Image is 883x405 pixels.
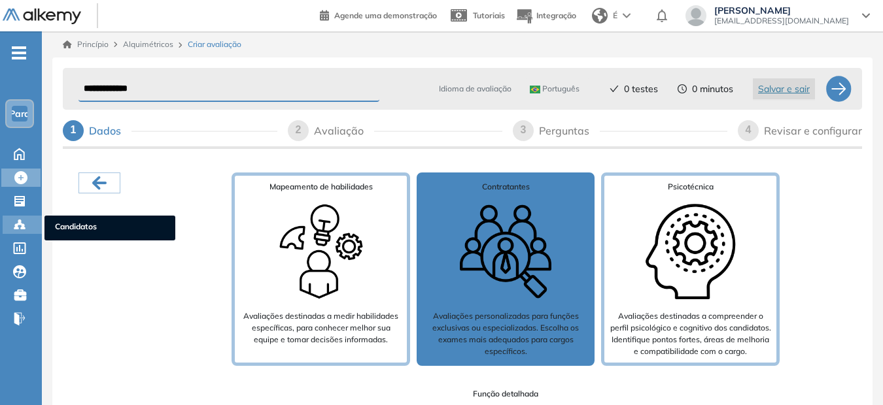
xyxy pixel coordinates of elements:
[624,82,658,96] span: 0 testes
[764,120,862,141] div: Revisar e configurar
[539,120,600,141] div: Perguntas
[521,124,527,135] span: 3
[71,124,77,135] span: 1
[678,84,687,93] span: Círculo do relógio
[668,181,714,193] span: Psicotécnica
[314,120,374,141] div: Avaliação
[638,199,743,304] img: Type of search
[123,39,173,49] span: Alquimétricos
[269,181,373,193] span: Mapeamento de habilidades
[738,120,862,141] div: 4Revisar e configurar
[3,8,81,25] img: Logo
[296,124,302,135] span: 2
[188,39,241,50] span: Criar avaliação
[753,78,815,99] button: Salvar e sair
[63,39,109,50] a: Princípio
[269,199,373,304] img: Type of search
[63,120,277,141] div: 1Dados
[613,10,617,22] span: É
[592,8,608,24] img: world
[536,10,576,20] span: Integração
[610,310,771,357] p: Avaliações destinadas a compreender o perfil psicológico e cognitivo dos candidatos. Identifique ...
[542,84,580,93] font: Português
[714,5,849,16] span: [PERSON_NAME]
[482,181,530,193] span: Contratantes
[513,120,727,141] div: 3Perguntas
[439,83,511,95] span: Idioma de avaliação
[320,7,437,22] a: Agende uma demonstração
[746,124,752,135] span: 4
[530,86,540,93] img: SUTIÃ
[692,82,733,96] span: 0 minutos
[12,52,26,54] i: -
[453,199,558,304] img: Type of search
[334,10,437,20] span: Agende uma demonstração
[758,82,810,96] span: Salvar e sair
[610,84,619,93] span: verificar
[240,310,402,346] p: Avaliações destinadas a medir habilidades específicas, para conhecer melhor sua equipe e tomar de...
[473,10,505,20] span: Tutoriais
[473,388,538,400] span: Função detalhada
[77,39,109,50] font: Princípio
[288,120,502,141] div: 2Avaliação
[515,2,576,30] button: Integração
[425,310,587,357] p: Avaliações personalizadas para funções exclusivas ou especializadas. Escolha os exames mais adequ...
[714,16,849,26] span: [EMAIL_ADDRESS][DOMAIN_NAME]
[623,13,631,18] img: arrow
[55,221,165,235] span: Candidatos
[9,108,30,119] span: Para
[89,120,131,141] div: Dados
